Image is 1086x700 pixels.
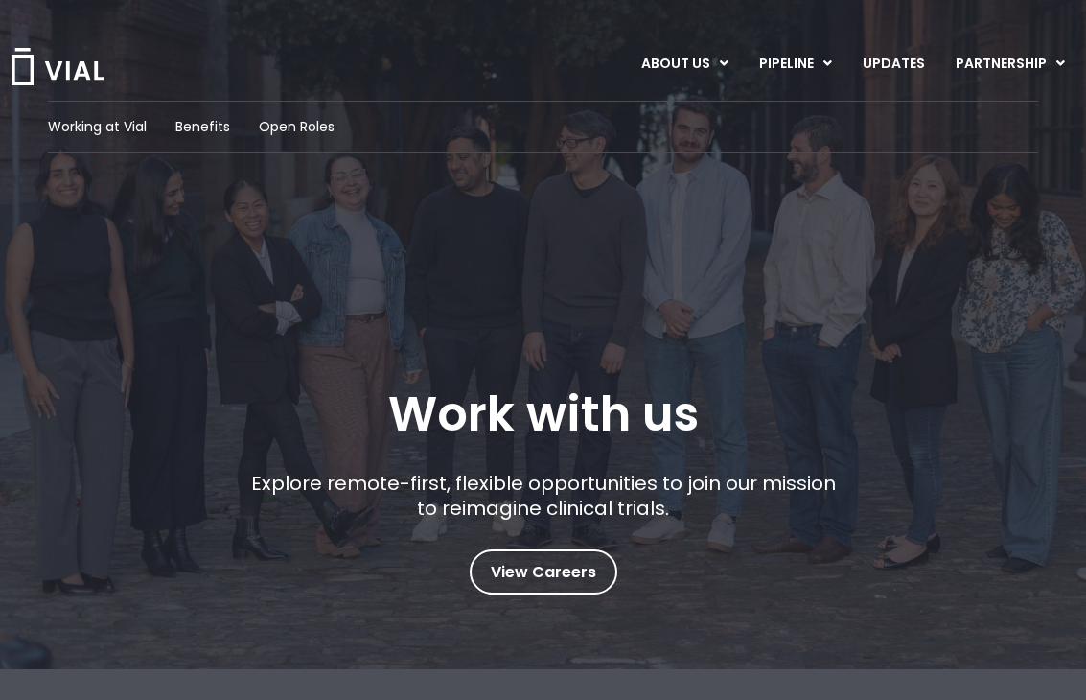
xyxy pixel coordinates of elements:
a: ABOUT USMenu Toggle [626,48,743,81]
a: PARTNERSHIPMenu Toggle [940,48,1080,81]
a: Open Roles [259,117,335,137]
img: Vial Logo [10,48,105,85]
a: View Careers [470,549,617,595]
a: Benefits [175,117,230,137]
a: Working at Vial [48,117,147,137]
span: View Careers [491,560,596,585]
a: UPDATES [847,48,939,81]
a: PIPELINEMenu Toggle [744,48,846,81]
p: Explore remote-first, flexible opportunities to join our mission to reimagine clinical trials. [243,471,843,521]
h1: Work with us [388,386,699,442]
